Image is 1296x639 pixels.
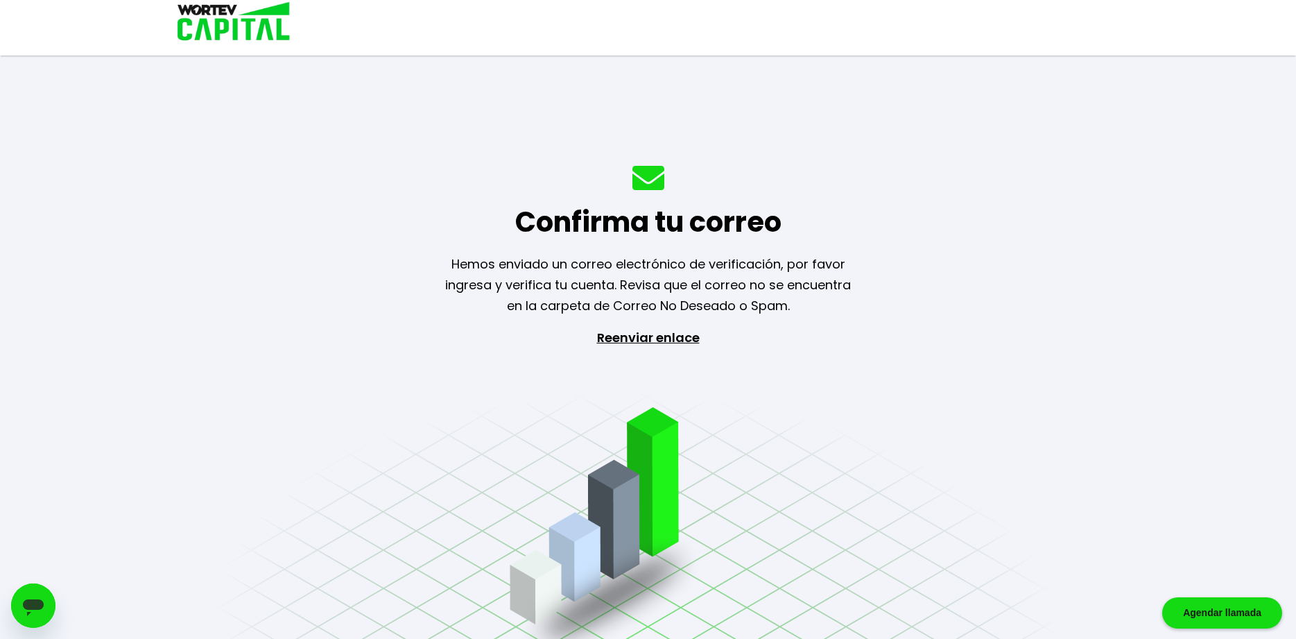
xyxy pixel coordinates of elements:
iframe: Botón para iniciar la ventana de mensajería [11,583,55,628]
div: Agendar llamada [1162,597,1282,629]
p: Hemos enviado un correo electrónico de verificación, por favor ingresa y verifica tu cuenta. Revi... [428,254,869,316]
p: Reenviar enlace [585,327,712,473]
img: mail-icon.3fa1eb17.svg [632,166,664,190]
h1: Confirma tu correo [515,201,781,243]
